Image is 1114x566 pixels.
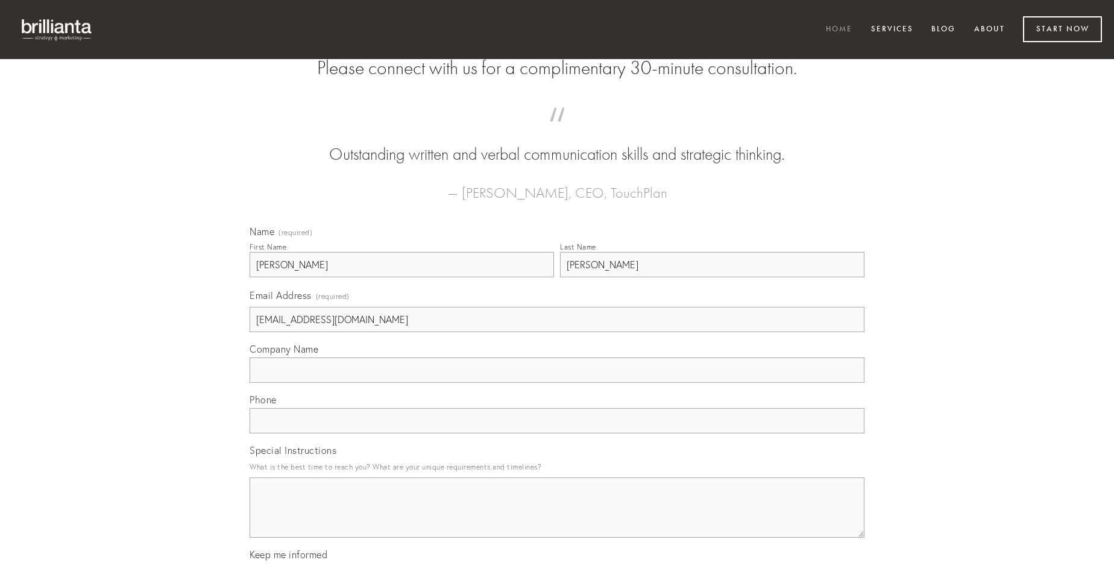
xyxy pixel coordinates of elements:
[250,459,864,475] p: What is the best time to reach you? What are your unique requirements and timelines?
[818,20,860,40] a: Home
[269,166,845,205] figcaption: — [PERSON_NAME], CEO, TouchPlan
[250,549,327,561] span: Keep me informed
[560,242,596,251] div: Last Name
[12,12,102,47] img: brillianta - research, strategy, marketing
[316,288,350,304] span: (required)
[250,343,318,355] span: Company Name
[863,20,921,40] a: Services
[250,242,286,251] div: First Name
[250,225,274,237] span: Name
[278,229,312,236] span: (required)
[250,394,277,406] span: Phone
[924,20,963,40] a: Blog
[269,119,845,166] blockquote: Outstanding written and verbal communication skills and strategic thinking.
[966,20,1013,40] a: About
[269,119,845,143] span: “
[250,289,312,301] span: Email Address
[250,57,864,80] h2: Please connect with us for a complimentary 30-minute consultation.
[1023,16,1102,42] a: Start Now
[250,444,336,456] span: Special Instructions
